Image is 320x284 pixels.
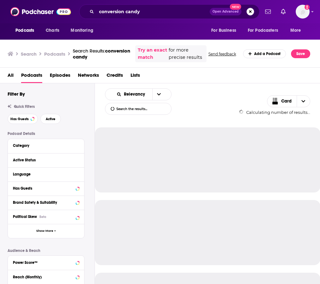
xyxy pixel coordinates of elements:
[66,25,101,36] button: open menu
[46,26,59,35] span: Charts
[42,25,63,36] a: Charts
[111,92,152,97] button: open menu
[10,6,71,18] img: Podchaser - Follow, Share and Rate Podcasts
[13,214,37,219] span: Political Skew
[96,7,210,17] input: Search podcasts, credits, & more...
[13,273,79,281] button: Reach (Monthly)
[207,51,238,57] button: Send feedback
[13,172,75,176] div: Language
[10,117,29,121] span: Has Guests
[296,5,310,19] img: User Profile
[239,110,310,115] div: Calculating number of results...
[290,26,301,35] span: More
[13,158,75,162] div: Active Status
[8,70,14,83] a: All
[169,47,204,61] span: for more precise results
[305,5,310,10] svg: Add a profile image
[105,88,172,100] h2: Choose List sort
[8,131,84,136] p: Podcast Details
[291,49,310,58] button: Save
[78,70,99,83] a: Networks
[230,4,241,10] span: New
[13,258,79,266] button: Power Score™
[15,26,34,35] span: Podcasts
[73,48,130,60] a: Search Results:conversion candy
[278,6,288,17] a: Show notifications dropdown
[286,25,309,36] button: open menu
[296,5,310,19] button: Show profile menu
[212,10,239,13] span: Open Advanced
[152,89,166,100] button: open menu
[8,248,84,253] p: Audience & Reach
[79,4,259,19] div: Search podcasts, credits, & more...
[13,260,74,265] div: Power Score™
[13,142,79,149] button: Category
[138,47,167,61] a: Try an exact match
[36,229,53,233] span: Show More
[13,170,79,178] button: Language
[13,184,79,192] button: Has Guests
[8,114,38,124] button: Has Guests
[131,70,140,83] a: Lists
[13,198,79,206] button: Brand Safety & Suitability
[13,275,74,279] div: Reach (Monthly)
[207,25,244,36] button: open menu
[39,215,46,219] div: Beta
[14,104,35,109] span: Quick Filters
[13,200,74,205] div: Brand Safety & Suitability
[211,26,236,35] span: For Business
[244,25,287,36] button: open menu
[73,48,130,60] span: conversion candy
[124,92,147,97] span: Relevancy
[71,26,93,35] span: Monitoring
[11,25,42,36] button: open menu
[13,213,79,220] button: Political SkewBeta
[13,143,75,148] div: Category
[73,48,130,60] div: Search Results:
[107,70,123,83] a: Credits
[296,5,310,19] span: Logged in as patiencebaldacci
[8,224,84,238] button: Show More
[263,6,273,17] a: Show notifications dropdown
[210,8,241,15] button: Open AdvancedNew
[40,114,61,124] button: Active
[21,70,42,83] a: Podcasts
[13,156,79,164] button: Active Status
[281,99,292,103] span: Card
[46,117,55,121] span: Active
[44,51,65,57] h3: Podcasts
[248,26,278,35] span: For Podcasters
[13,186,74,191] div: Has Guests
[8,91,25,97] h2: Filter By
[50,70,70,83] a: Episodes
[267,95,311,107] button: Choose View
[243,49,286,58] a: Add a Podcast
[21,51,37,57] h3: Search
